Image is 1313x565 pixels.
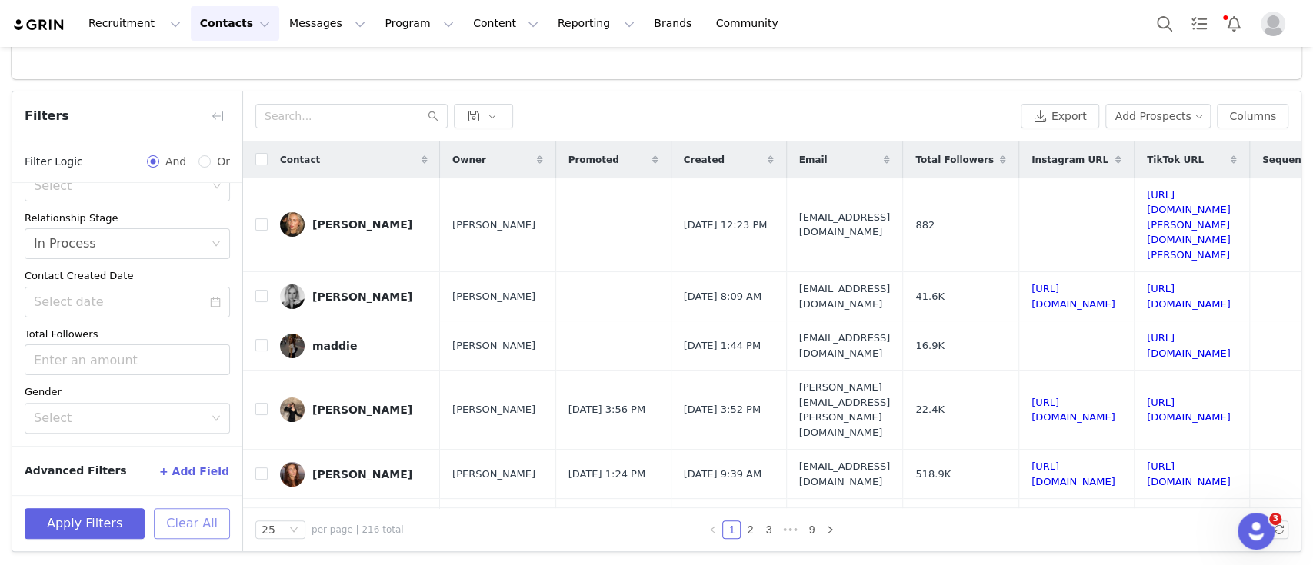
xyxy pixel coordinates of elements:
[154,508,230,539] button: Clear All
[799,331,891,361] span: [EMAIL_ADDRESS][DOMAIN_NAME]
[1251,12,1301,36] button: Profile
[1269,513,1281,525] span: 3
[1031,397,1115,424] a: [URL][DOMAIN_NAME]
[25,154,83,170] span: Filter Logic
[1238,513,1275,550] iframe: Intercom live chat
[684,153,725,167] span: Created
[704,520,722,539] li: Previous Page
[723,521,740,538] a: 1
[684,289,762,304] span: [DATE] 8:09 AM
[1105,104,1211,128] button: Add Prospects
[452,402,535,417] span: [PERSON_NAME]
[312,523,404,537] span: per page | 216 total
[684,467,762,482] span: [DATE] 9:39 AM
[159,154,192,170] span: And
[1147,189,1231,261] a: [URL][DOMAIN_NAME][PERSON_NAME][DOMAIN_NAME][PERSON_NAME]
[1147,460,1231,487] a: [URL][DOMAIN_NAME]
[191,6,279,41] button: Contacts
[708,525,718,534] i: icon: left
[803,521,820,538] a: 9
[741,521,758,538] a: 2
[452,153,486,167] span: Owner
[778,520,802,539] span: •••
[1031,283,1115,310] a: [URL][DOMAIN_NAME]
[915,467,951,482] span: 518.9K
[1031,153,1108,167] span: Instagram URL
[915,153,994,167] span: Total Followers
[799,281,891,311] span: [EMAIL_ADDRESS][DOMAIN_NAME]
[34,178,207,194] div: Select
[452,467,535,482] span: [PERSON_NAME]
[212,414,221,424] i: icon: down
[645,6,705,41] a: Brands
[799,210,891,240] span: [EMAIL_ADDRESS][DOMAIN_NAME]
[312,468,412,480] div: [PERSON_NAME]
[12,18,66,32] img: grin logo
[684,218,768,233] span: [DATE] 12:23 PM
[289,525,298,536] i: icon: down
[211,154,230,170] span: Or
[778,520,802,539] li: Next 3 Pages
[280,6,375,41] button: Messages
[375,6,463,41] button: Program
[25,508,145,539] button: Apply Filters
[568,402,645,417] span: [DATE] 3:56 PM
[428,111,438,121] i: icon: search
[25,327,230,342] div: Total Followers
[312,218,412,231] div: [PERSON_NAME]
[25,211,230,226] div: Relationship Stage
[915,218,935,233] span: 882
[280,212,428,237] a: [PERSON_NAME]
[799,459,891,489] span: [EMAIL_ADDRESS][DOMAIN_NAME]
[1148,6,1181,41] button: Search
[799,153,828,167] span: Email
[79,6,190,41] button: Recruitment
[280,334,428,358] a: maddie
[25,345,229,374] input: Enter an amount
[280,334,305,358] img: 07d61132-9aa4-4e49-bd69-7e530568c9bf.jpg
[262,521,275,538] div: 25
[280,153,320,167] span: Contact
[568,467,645,482] span: [DATE] 1:24 PM
[1031,460,1115,487] a: [URL][DOMAIN_NAME]
[280,462,428,487] a: [PERSON_NAME]
[1217,6,1251,41] button: Notifications
[280,284,305,309] img: c28cb988-b5ef-4a8d-9fcb-82bc2dd686a4.jpg
[548,6,644,41] button: Reporting
[452,338,535,354] span: [PERSON_NAME]
[760,521,777,538] a: 3
[1147,153,1204,167] span: TikTok URL
[825,525,835,534] i: icon: right
[1261,12,1285,36] img: placeholder-profile.jpg
[210,297,221,307] i: icon: calendar
[280,462,305,487] img: 166fffec-79ff-4a2e-bb85-97ad200240c0--s.jpg
[255,104,448,128] input: Search...
[799,380,891,440] span: [PERSON_NAME][EMAIL_ADDRESS][PERSON_NAME][DOMAIN_NAME]
[158,459,230,484] button: + Add Field
[741,520,759,539] li: 2
[684,402,761,417] span: [DATE] 3:52 PM
[464,6,548,41] button: Content
[915,338,944,354] span: 16.9K
[759,520,778,539] li: 3
[25,287,230,317] input: Select date
[25,463,127,479] span: Advanced Filters
[34,410,204,426] div: Select
[1147,283,1231,310] a: [URL][DOMAIN_NAME]
[684,338,761,354] span: [DATE] 1:44 PM
[1021,104,1099,128] button: Export
[312,404,412,416] div: [PERSON_NAME]
[915,402,944,417] span: 22.4K
[212,181,222,192] i: icon: down
[280,284,428,309] a: [PERSON_NAME]
[452,289,535,304] span: [PERSON_NAME]
[568,153,619,167] span: Promoted
[25,268,230,284] div: Contact Created Date
[1147,397,1231,424] a: [URL][DOMAIN_NAME]
[280,397,305,422] img: 200558e9-9274-4da5-b58a-1999c2f2e1eb.jpg
[1217,104,1288,128] button: Columns
[312,291,412,303] div: [PERSON_NAME]
[312,340,357,352] div: maddie
[1182,6,1216,41] a: Tasks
